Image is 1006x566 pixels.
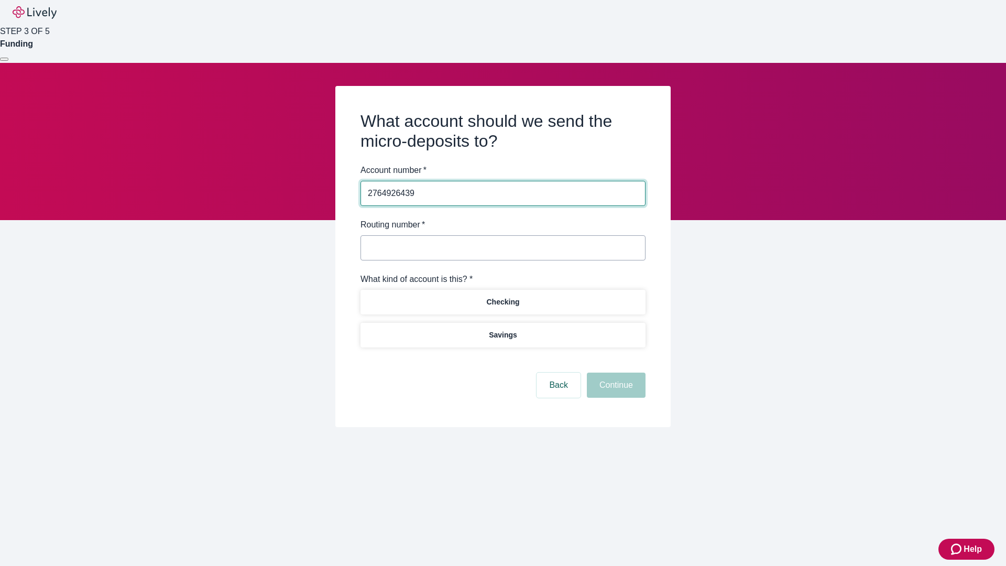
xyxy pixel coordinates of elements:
[13,6,57,19] img: Lively
[964,543,982,556] span: Help
[360,219,425,231] label: Routing number
[486,297,519,308] p: Checking
[360,323,646,347] button: Savings
[360,290,646,314] button: Checking
[951,543,964,556] svg: Zendesk support icon
[938,539,994,560] button: Zendesk support iconHelp
[360,164,427,177] label: Account number
[360,273,473,286] label: What kind of account is this? *
[489,330,517,341] p: Savings
[360,111,646,151] h2: What account should we send the micro-deposits to?
[537,373,581,398] button: Back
